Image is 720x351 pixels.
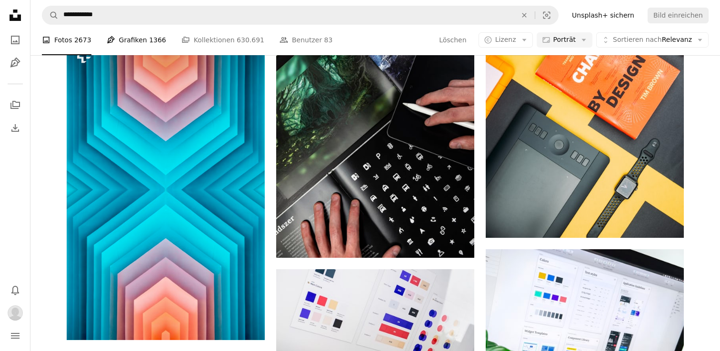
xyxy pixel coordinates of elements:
[181,25,264,55] a: Kollektionen 630.691
[6,53,25,72] a: Grafiken
[553,35,576,45] span: Porträt
[276,130,474,138] a: zwei offene Bücher mit iPad und Zeichenstift
[535,6,558,24] button: Visuelle Suche
[42,6,59,24] button: Unsplash suchen
[613,35,692,45] span: Relevanz
[613,36,662,43] span: Sortieren nach
[280,25,332,55] a: Benutzer 83
[6,118,25,137] a: Bisherige Downloads
[486,85,684,94] a: Change by Design by Tim Brown book beside smartphone
[276,10,474,258] img: zwei offene Bücher mit iPad und Zeichenstift
[42,6,559,25] form: Finden Sie Bildmaterial auf der ganzen Webseite
[514,6,535,24] button: Löschen
[6,281,25,300] button: Benachrichtigungen
[6,6,25,27] a: Startseite — Unsplash
[439,32,467,48] button: Löschen
[107,25,166,55] a: Grafiken 1366
[537,32,593,48] button: Porträt
[648,8,709,23] button: Bild einreichen
[596,32,709,48] button: Sortieren nachRelevanz
[8,305,23,321] img: Avatar von Benutzer Bianca Blomeier
[6,326,25,345] button: Menü
[67,39,265,340] img: ein abstraktes Bild einer hexagonalen Struktur
[67,185,265,194] a: ein abstraktes Bild einer hexagonalen Struktur
[495,36,516,43] span: Lizenz
[6,303,25,322] button: Profil
[237,35,264,45] span: 630.691
[324,35,333,45] span: 83
[566,8,640,23] a: Unsplash+ sichern
[479,32,533,48] button: Lizenz
[6,30,25,49] a: Fotos
[6,96,25,115] a: Kollektionen
[149,35,166,45] span: 1366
